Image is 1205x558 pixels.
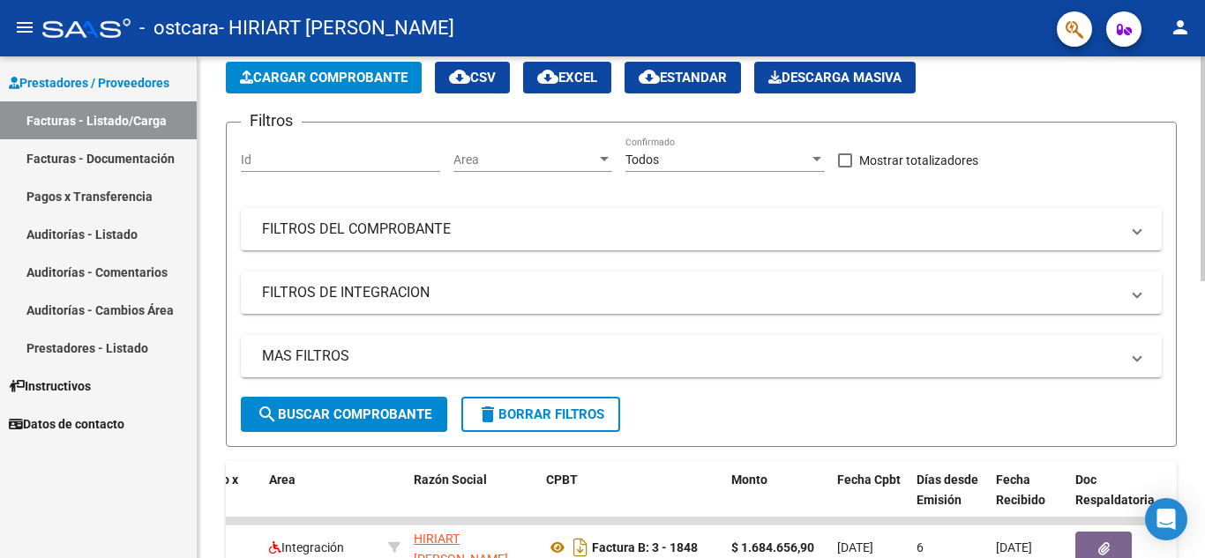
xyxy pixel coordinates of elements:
datatable-header-cell: CPBT [539,461,724,539]
span: CSV [449,70,496,86]
datatable-header-cell: Fecha Recibido [989,461,1068,539]
mat-icon: delete [477,404,498,425]
span: EXCEL [537,70,597,86]
button: EXCEL [523,62,611,93]
span: Instructivos [9,376,91,396]
mat-icon: search [257,404,278,425]
button: Descarga Masiva [754,62,916,93]
mat-icon: menu [14,17,35,38]
mat-expansion-panel-header: FILTROS DE INTEGRACION [241,272,1162,314]
span: 6 [917,540,924,554]
span: Días desde Emisión [917,472,978,507]
strong: $ 1.684.656,90 [731,540,814,554]
span: Todos [625,153,659,167]
span: Estandar [639,70,727,86]
span: [DATE] [996,540,1032,554]
mat-expansion-panel-header: FILTROS DEL COMPROBANTE [241,208,1162,250]
span: Descarga Masiva [768,70,902,86]
div: Open Intercom Messenger [1145,498,1187,540]
h3: Filtros [241,108,302,133]
span: Area [269,472,296,487]
span: Buscar Comprobante [257,406,431,422]
datatable-header-cell: Monto [724,461,830,539]
button: Buscar Comprobante [241,397,447,432]
mat-panel-title: FILTROS DE INTEGRACION [262,283,1119,302]
datatable-header-cell: Doc Respaldatoria [1068,461,1174,539]
span: Monto [731,472,767,487]
span: - ostcara [139,9,219,48]
mat-icon: cloud_download [639,66,660,87]
strong: Factura B: 3 - 1848 [592,540,698,554]
span: Razón Social [414,472,487,487]
span: [DATE] [837,540,873,554]
mat-panel-title: MAS FILTROS [262,346,1119,366]
span: Cargar Comprobante [240,70,408,86]
button: Estandar [625,62,741,93]
span: Doc Respaldatoria [1075,472,1155,507]
mat-icon: cloud_download [537,66,558,87]
span: CPBT [546,472,578,487]
mat-expansion-panel-header: MAS FILTROS [241,335,1162,377]
datatable-header-cell: Area [262,461,381,539]
datatable-header-cell: Razón Social [407,461,539,539]
span: Prestadores / Proveedores [9,73,169,93]
span: Area [453,153,596,167]
span: Mostrar totalizadores [859,150,978,171]
span: Fecha Cpbt [837,472,901,487]
span: Datos de contacto [9,414,124,434]
app-download-masive: Descarga masiva de comprobantes (adjuntos) [754,62,916,93]
button: Borrar Filtros [461,397,620,432]
mat-icon: person [1170,17,1191,38]
mat-panel-title: FILTROS DEL COMPROBANTE [262,219,1119,239]
span: Fecha Recibido [996,472,1045,507]
span: Integración [269,540,344,554]
datatable-header-cell: Fecha Cpbt [830,461,909,539]
datatable-header-cell: Días desde Emisión [909,461,989,539]
span: Borrar Filtros [477,406,604,422]
button: CSV [435,62,510,93]
mat-icon: cloud_download [449,66,470,87]
span: - HIRIART [PERSON_NAME] [219,9,454,48]
button: Cargar Comprobante [226,62,422,93]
